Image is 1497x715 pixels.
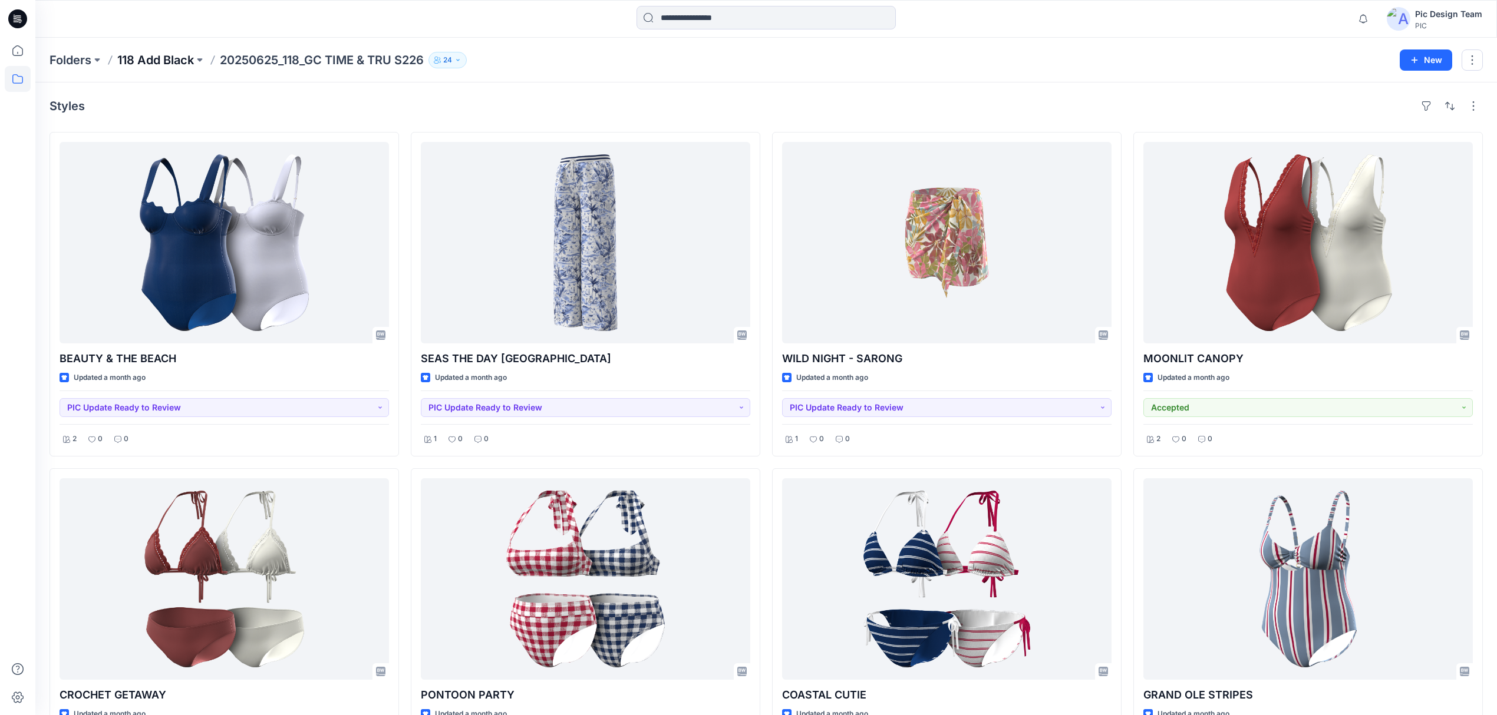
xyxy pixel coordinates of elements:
a: MOONLIT CANOPY [1143,142,1473,343]
img: avatar [1387,7,1410,31]
p: 2 [72,433,77,445]
p: 0 [1208,433,1212,445]
p: Updated a month ago [435,372,507,384]
p: 0 [845,433,850,445]
p: 2 [1156,433,1160,445]
a: GRAND OLE STRIPES [1143,478,1473,680]
h4: Styles [50,99,85,113]
p: Updated a month ago [1158,372,1229,384]
p: CROCHET GETAWAY [60,687,389,703]
p: 0 [98,433,103,445]
p: 20250625_118_GC TIME & TRU S226 [220,52,424,68]
p: COASTAL CUTIE [782,687,1112,703]
p: BEAUTY & THE BEACH [60,350,389,367]
div: Pic Design Team [1415,7,1482,21]
p: GRAND OLE STRIPES [1143,687,1473,703]
p: Updated a month ago [74,372,146,384]
a: CROCHET GETAWAY [60,478,389,680]
a: PONTOON PARTY [421,478,750,680]
a: Folders [50,52,91,68]
div: PIC [1415,21,1482,30]
p: 0 [458,433,463,445]
p: 1 [434,433,437,445]
a: SEAS THE DAY PALAZZO PANTS [421,142,750,343]
a: BEAUTY & THE BEACH [60,142,389,343]
p: PONTOON PARTY [421,687,750,703]
p: WILD NIGHT - SARONG [782,350,1112,367]
a: WILD NIGHT - SARONG [782,142,1112,343]
p: 0 [819,433,824,445]
p: SEAS THE DAY [GEOGRAPHIC_DATA] [421,350,750,367]
p: 0 [1182,433,1186,445]
p: 0 [484,433,489,445]
p: Updated a month ago [796,372,868,384]
button: 24 [428,52,467,68]
p: 1 [795,433,798,445]
a: 118 Add Black [117,52,194,68]
p: MOONLIT CANOPY [1143,350,1473,367]
a: COASTAL CUTIE [782,478,1112,680]
p: 0 [124,433,128,445]
p: 24 [443,54,452,67]
button: New [1400,49,1452,71]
